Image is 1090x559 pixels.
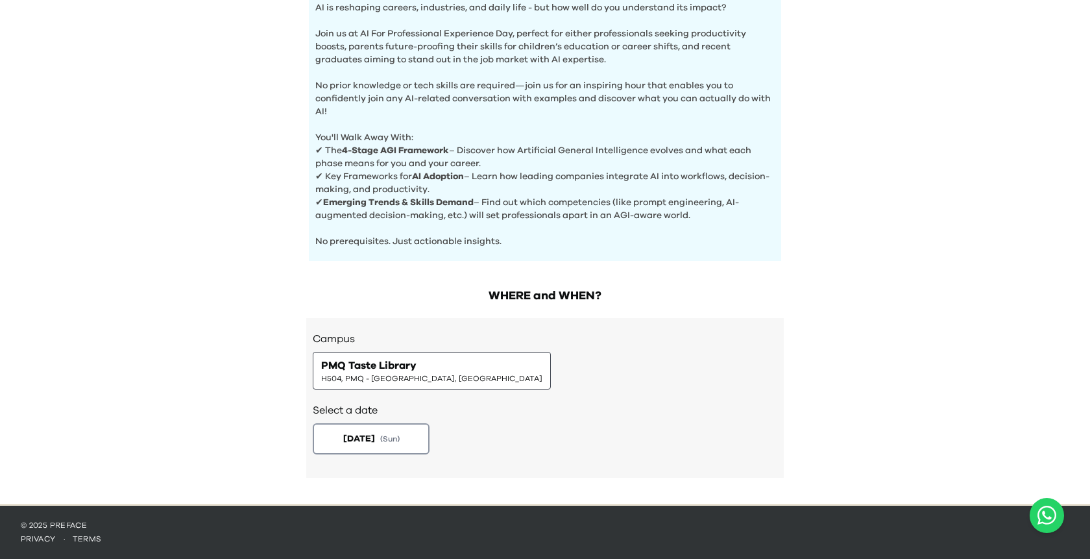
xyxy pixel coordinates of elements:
p: ✔ The – Discover how Artificial General Intelligence evolves and what each phase means for you an... [315,144,775,170]
a: Chat with us on WhatsApp [1030,498,1064,533]
span: ( Sun ) [380,434,400,444]
p: © 2025 Preface [21,520,1069,530]
b: 4-Stage AGI Framework [342,146,449,155]
p: ✔ – Find out which competencies (like prompt engineering, AI-augmented decision-making, etc.) wil... [315,196,775,222]
b: Emerging Trends & Skills Demand [323,198,474,207]
b: AI Adoption [412,172,464,181]
h2: Select a date [313,403,777,418]
span: H504, PMQ - [GEOGRAPHIC_DATA], [GEOGRAPHIC_DATA] [321,373,542,384]
button: [DATE](Sun) [313,423,430,454]
p: No prior knowledge or tech skills are required—join us for an inspiring hour that enables you to ... [315,66,775,118]
span: · [56,535,73,543]
span: [DATE] [343,432,375,445]
span: PMQ Taste Library [321,358,417,373]
a: privacy [21,535,56,543]
p: You'll Walk Away With: [315,118,775,144]
p: No prerequisites. Just actionable insights. [315,222,775,248]
h3: Campus [313,331,777,347]
h2: WHERE and WHEN? [306,287,784,305]
a: terms [73,535,102,543]
p: AI is reshaping careers, industries, and daily life - but how well do you understand its impact? [315,1,775,14]
p: Join us at AI For Professional Experience Day, perfect for either professionals seeking productiv... [315,14,775,66]
button: Open WhatsApp chat [1030,498,1064,533]
p: ✔ Key Frameworks for – Learn how leading companies integrate AI into workflows, decision-making, ... [315,170,775,196]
